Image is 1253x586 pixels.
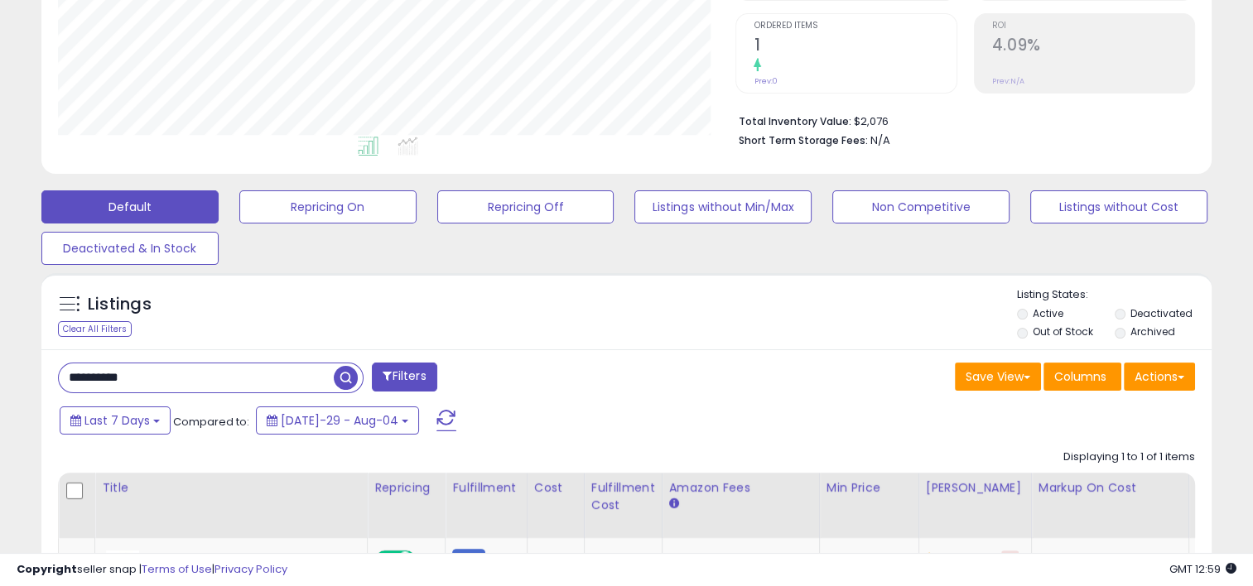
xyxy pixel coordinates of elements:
label: Deactivated [1130,306,1193,320]
div: Title [102,479,360,497]
button: Actions [1124,363,1195,391]
div: Fulfillment [452,479,519,497]
th: The percentage added to the cost of goods (COGS) that forms the calculator for Min & Max prices. [1031,473,1188,538]
button: [DATE]-29 - Aug-04 [256,406,419,435]
div: Min Price [826,479,912,497]
div: [PERSON_NAME] [926,479,1024,497]
button: Default [41,190,219,223]
div: Cost [534,479,577,497]
button: Filters [372,363,436,391]
div: Fulfillment Cost [591,479,655,514]
strong: Copyright [17,561,77,577]
button: Repricing On [239,190,417,223]
button: Repricing Off [437,190,614,223]
b: Total Inventory Value: [738,114,851,128]
span: Columns [1054,368,1106,385]
span: Ordered Items [754,22,956,31]
div: Repricing [374,479,438,497]
span: Last 7 Days [84,412,150,429]
div: Displaying 1 to 1 of 1 items [1063,449,1195,465]
label: Archived [1130,324,1175,339]
button: Deactivated & In Stock [41,232,219,265]
span: ROI [992,22,1194,31]
div: seller snap | | [17,562,287,578]
a: Privacy Policy [214,561,287,577]
small: Prev: 0 [754,76,777,86]
div: Amazon Fees [669,479,812,497]
span: [DATE]-29 - Aug-04 [281,412,398,429]
label: Active [1033,306,1063,320]
b: Short Term Storage Fees: [738,133,867,147]
span: N/A [870,132,889,148]
small: Prev: N/A [992,76,1024,86]
button: Non Competitive [832,190,1010,223]
button: Listings without Cost [1030,190,1207,223]
p: Listing States: [1017,287,1212,303]
span: 2025-08-12 12:59 GMT [1169,561,1236,577]
div: Markup on Cost [1039,479,1182,497]
li: $2,076 [738,110,1183,130]
button: Listings without Min/Max [634,190,812,223]
h2: 4.09% [992,36,1194,58]
h5: Listings [88,293,152,316]
button: Columns [1043,363,1121,391]
button: Last 7 Days [60,406,171,435]
label: Out of Stock [1033,324,1093,339]
span: Compared to: [173,414,249,430]
div: Clear All Filters [58,321,132,337]
small: Amazon Fees. [669,497,679,512]
h2: 1 [754,36,956,58]
a: Terms of Use [142,561,212,577]
button: Save View [955,363,1041,391]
